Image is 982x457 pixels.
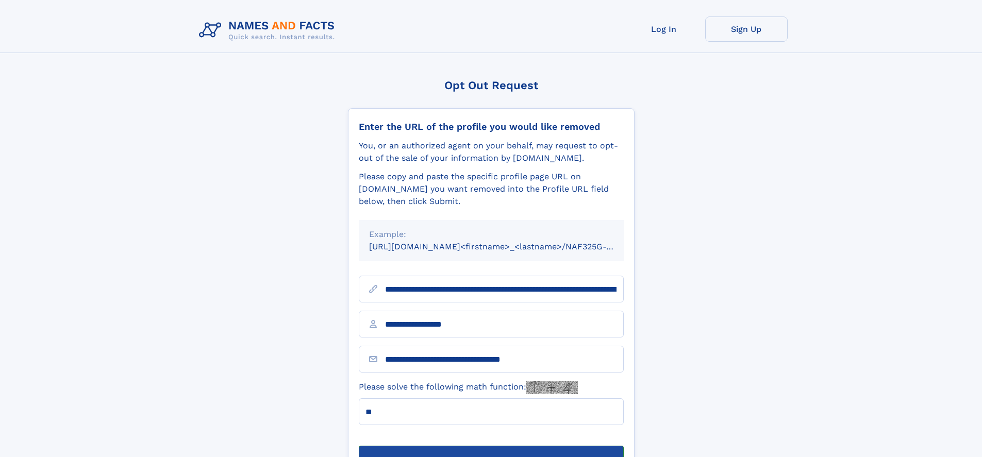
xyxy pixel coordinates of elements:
[359,171,624,208] div: Please copy and paste the specific profile page URL on [DOMAIN_NAME] you want removed into the Pr...
[705,16,788,42] a: Sign Up
[359,140,624,164] div: You, or an authorized agent on your behalf, may request to opt-out of the sale of your informatio...
[195,16,343,44] img: Logo Names and Facts
[623,16,705,42] a: Log In
[348,79,635,92] div: Opt Out Request
[359,381,578,394] label: Please solve the following math function:
[359,121,624,132] div: Enter the URL of the profile you would like removed
[369,228,613,241] div: Example:
[369,242,643,251] small: [URL][DOMAIN_NAME]<firstname>_<lastname>/NAF325G-xxxxxxxx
